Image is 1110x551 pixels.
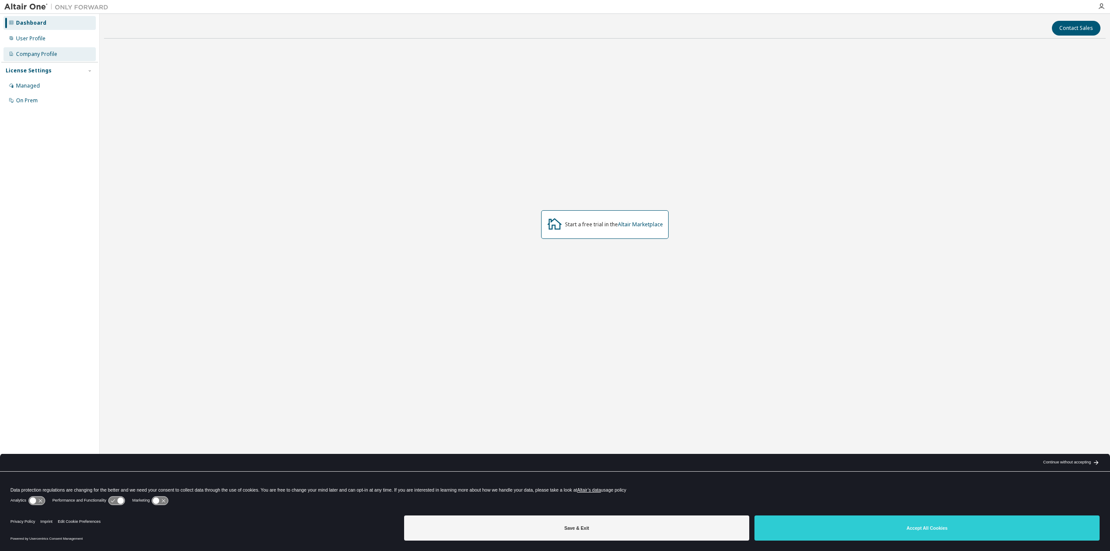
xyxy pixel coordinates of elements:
a: Altair Marketplace [618,221,663,228]
button: Contact Sales [1052,21,1100,36]
div: User Profile [16,35,46,42]
div: Start a free trial in the [565,221,663,228]
div: Dashboard [16,20,46,26]
div: Company Profile [16,51,57,58]
div: Managed [16,82,40,89]
img: Altair One [4,3,113,11]
div: License Settings [6,67,52,74]
div: On Prem [16,97,38,104]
